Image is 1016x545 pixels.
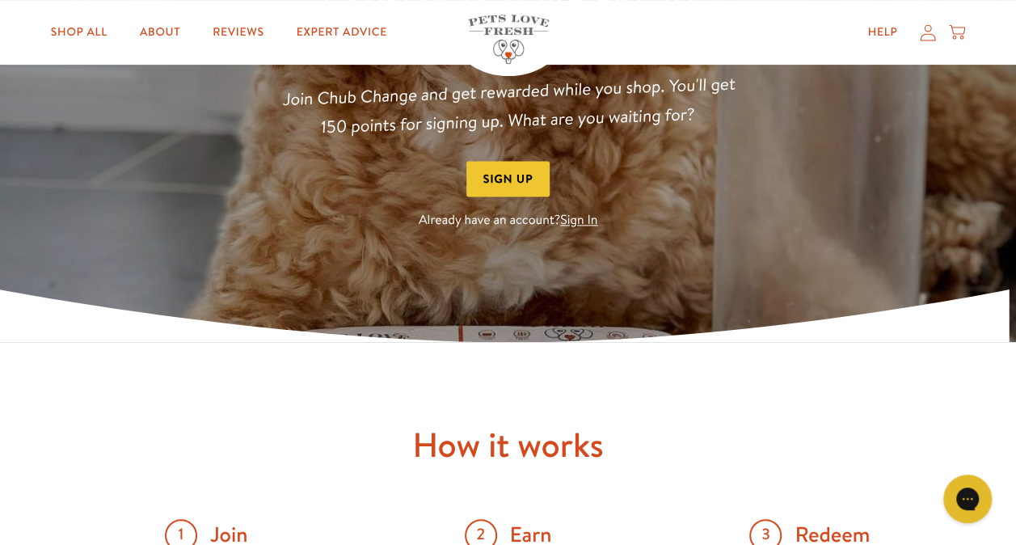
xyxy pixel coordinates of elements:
[274,69,743,142] p: Join Chub Change and get rewarded while you shop. You'll get 150 points for signing up. What are ...
[38,16,120,49] a: Shop All
[276,210,741,232] p: Already have an account?
[854,16,910,49] a: Help
[935,469,1000,529] iframe: Gorgias live chat messenger
[468,15,549,64] img: Pets Love Fresh
[127,16,193,49] a: About
[200,16,276,49] a: Reviews
[284,16,400,49] a: Expert Advice
[466,161,550,197] button: Sign Up
[560,212,597,230] a: Sign In
[56,423,961,467] h2: How it works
